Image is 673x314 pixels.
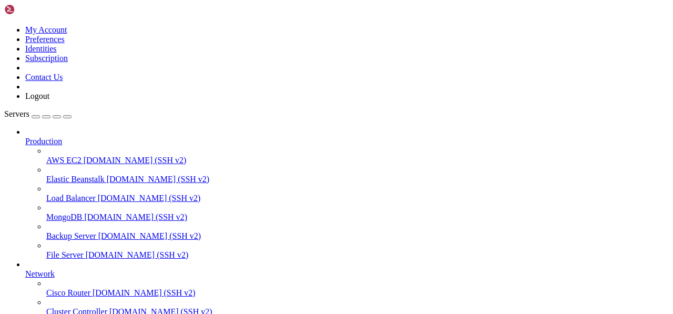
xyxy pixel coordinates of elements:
li: Cisco Router [DOMAIN_NAME] (SSH v2) [46,279,669,298]
span: Load Balancer [46,194,96,202]
span: [DOMAIN_NAME] (SSH v2) [84,156,187,165]
span: Backup Server [46,231,96,240]
li: Production [25,127,669,260]
span: [DOMAIN_NAME] (SSH v2) [107,175,210,184]
a: Network [25,269,669,279]
a: AWS EC2 [DOMAIN_NAME] (SSH v2) [46,156,669,165]
a: File Server [DOMAIN_NAME] (SSH v2) [46,250,669,260]
span: [DOMAIN_NAME] (SSH v2) [86,250,189,259]
a: MongoDB [DOMAIN_NAME] (SSH v2) [46,212,669,222]
span: [DOMAIN_NAME] (SSH v2) [98,231,201,240]
a: Preferences [25,35,65,44]
a: Identities [25,44,57,53]
a: Cisco Router [DOMAIN_NAME] (SSH v2) [46,288,669,298]
a: Load Balancer [DOMAIN_NAME] (SSH v2) [46,194,669,203]
li: MongoDB [DOMAIN_NAME] (SSH v2) [46,203,669,222]
span: Network [25,269,55,278]
li: Load Balancer [DOMAIN_NAME] (SSH v2) [46,184,669,203]
a: Elastic Beanstalk [DOMAIN_NAME] (SSH v2) [46,175,669,184]
a: Contact Us [25,73,63,82]
span: File Server [46,250,84,259]
a: Subscription [25,54,68,63]
a: Production [25,137,669,146]
span: [DOMAIN_NAME] (SSH v2) [84,212,187,221]
span: Production [25,137,62,146]
a: Logout [25,92,49,100]
a: Servers [4,109,72,118]
li: File Server [DOMAIN_NAME] (SSH v2) [46,241,669,260]
span: Servers [4,109,29,118]
span: [DOMAIN_NAME] (SSH v2) [98,194,201,202]
li: Backup Server [DOMAIN_NAME] (SSH v2) [46,222,669,241]
img: Shellngn [4,4,65,15]
li: AWS EC2 [DOMAIN_NAME] (SSH v2) [46,146,669,165]
a: Backup Server [DOMAIN_NAME] (SSH v2) [46,231,669,241]
span: Cisco Router [46,288,90,297]
span: AWS EC2 [46,156,81,165]
span: Elastic Beanstalk [46,175,105,184]
span: MongoDB [46,212,82,221]
span: [DOMAIN_NAME] (SSH v2) [93,288,196,297]
a: My Account [25,25,67,34]
li: Elastic Beanstalk [DOMAIN_NAME] (SSH v2) [46,165,669,184]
